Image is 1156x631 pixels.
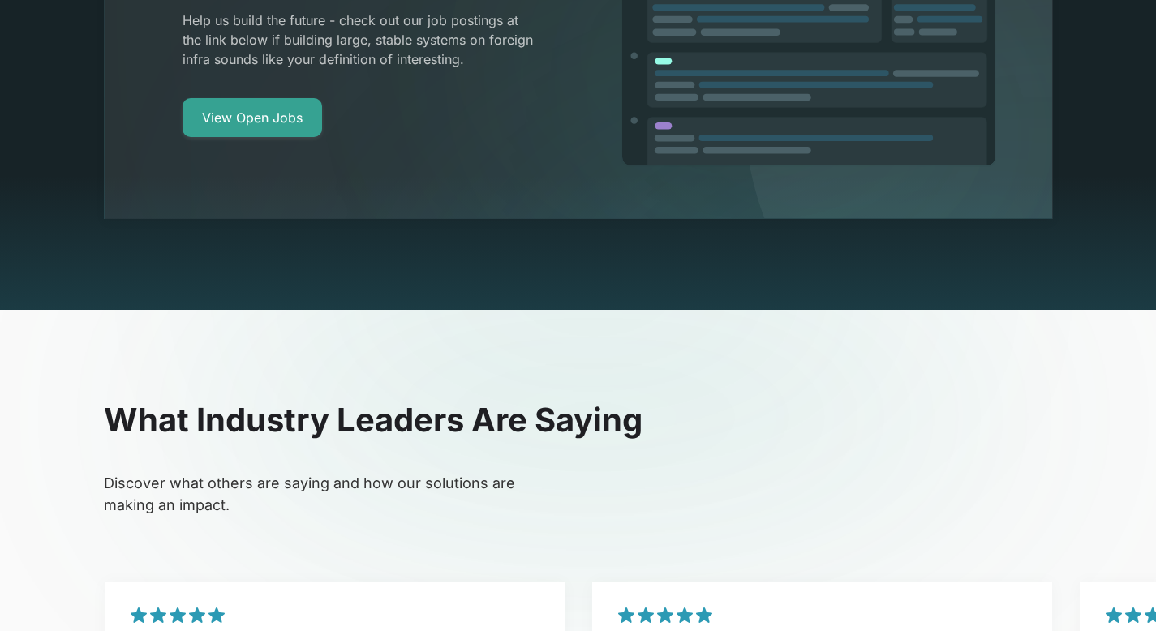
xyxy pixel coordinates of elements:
p: Help us build the future - check out our job postings at the link below if building large, stable... [183,11,534,69]
a: View Open Jobs [183,98,322,137]
p: Discover what others are saying and how our solutions are making an impact. [104,472,538,516]
iframe: Chat Widget [1075,553,1156,631]
h2: What Industry Leaders Are Saying [104,401,1053,440]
